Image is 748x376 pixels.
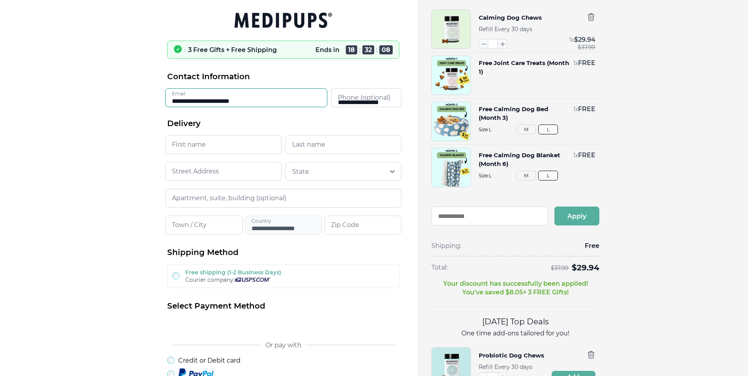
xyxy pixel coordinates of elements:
[167,247,399,258] h2: Shipping Method
[235,277,270,282] img: Usps courier company
[432,10,470,48] img: Calming Dog Chews
[379,45,393,54] span: 08
[516,125,536,134] button: M
[167,318,399,333] iframe: Secure payment button frame
[359,46,360,54] span: :
[538,171,558,181] button: L
[479,59,569,76] button: Free Joint Care Treats (Month 1)
[554,207,599,225] button: Apply
[432,56,470,95] img: Free Joint Care Treats (Month 1)
[431,316,599,328] h2: [DATE] Top Deals
[573,152,578,159] span: 1 x
[479,151,569,168] button: Free Calming Dog Blanket (Month 6)
[167,301,399,311] h2: Select Payment Method
[578,59,595,67] span: FREE
[572,263,599,272] span: $ 29.94
[188,46,277,54] p: 3 Free Gifts + Free Shipping
[578,44,595,50] span: $ 37.99
[574,36,595,43] span: $ 29.94
[376,46,377,54] span: :
[185,276,235,283] span: Courier company:
[315,46,339,54] p: Ends in
[479,127,595,132] span: Size: L
[346,45,357,54] span: 18
[431,329,599,338] p: One time add-ons tailored for you!
[573,106,578,113] span: 1 x
[551,265,569,271] span: $ 37.99
[479,350,544,361] button: Probiotic Dog Chews
[432,148,470,187] img: Free Calming Dog Blanket (Month 6)
[431,242,461,250] span: Shipping:
[431,263,448,272] span: Total:
[167,71,250,82] span: Contact Information
[516,171,536,181] button: M
[573,60,578,67] span: 1 x
[585,242,599,250] span: Free
[538,125,558,134] button: L
[432,102,470,141] img: Free Calming Dog Bed (Month 3)
[479,173,595,179] span: Size: L
[479,105,569,122] button: Free Calming Dog Bed (Month 3)
[479,26,532,33] span: Refill Every 30 days
[362,45,374,54] span: 32
[178,357,241,364] label: Credit or Debit card
[185,269,281,276] label: Free shipping (1-2 Business Days)
[479,363,532,370] span: Refill Every 30 days
[479,13,542,23] button: Calming Dog Chews
[578,151,595,159] span: FREE
[265,341,302,349] span: Or pay with
[578,105,595,113] span: FREE
[167,118,201,129] span: Delivery
[443,279,588,297] p: Your discount has successfully been applied! You’ve saved $ 8.05 + 3 FREE Gifts!
[569,36,574,43] span: 1 x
